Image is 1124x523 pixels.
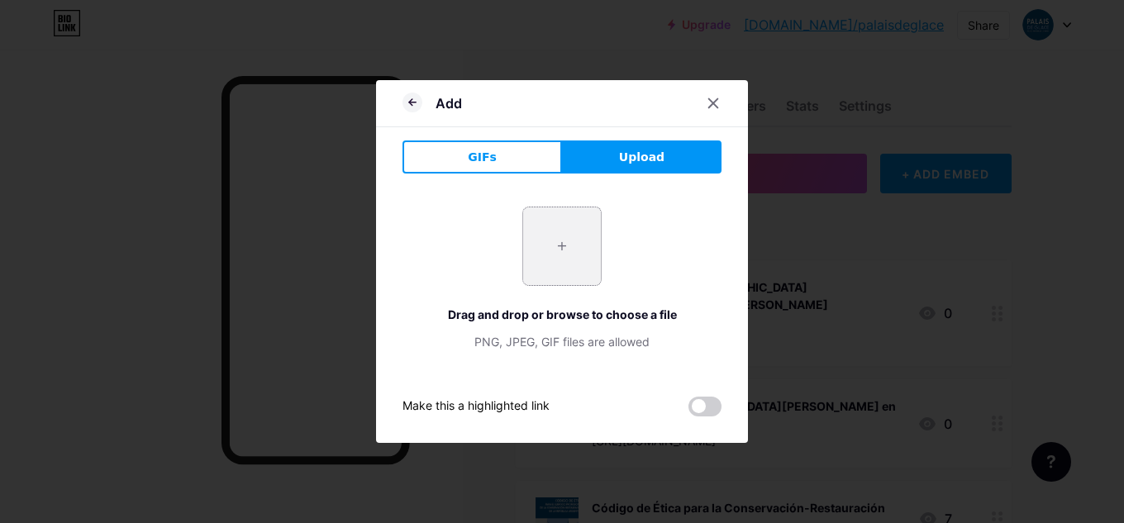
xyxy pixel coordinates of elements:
[619,149,664,166] span: Upload
[402,140,562,174] button: GIFs
[402,306,722,323] div: Drag and drop or browse to choose a file
[402,397,550,416] div: Make this a highlighted link
[562,140,722,174] button: Upload
[468,149,497,166] span: GIFs
[436,93,462,113] div: Add
[402,333,722,350] div: PNG, JPEG, GIF files are allowed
